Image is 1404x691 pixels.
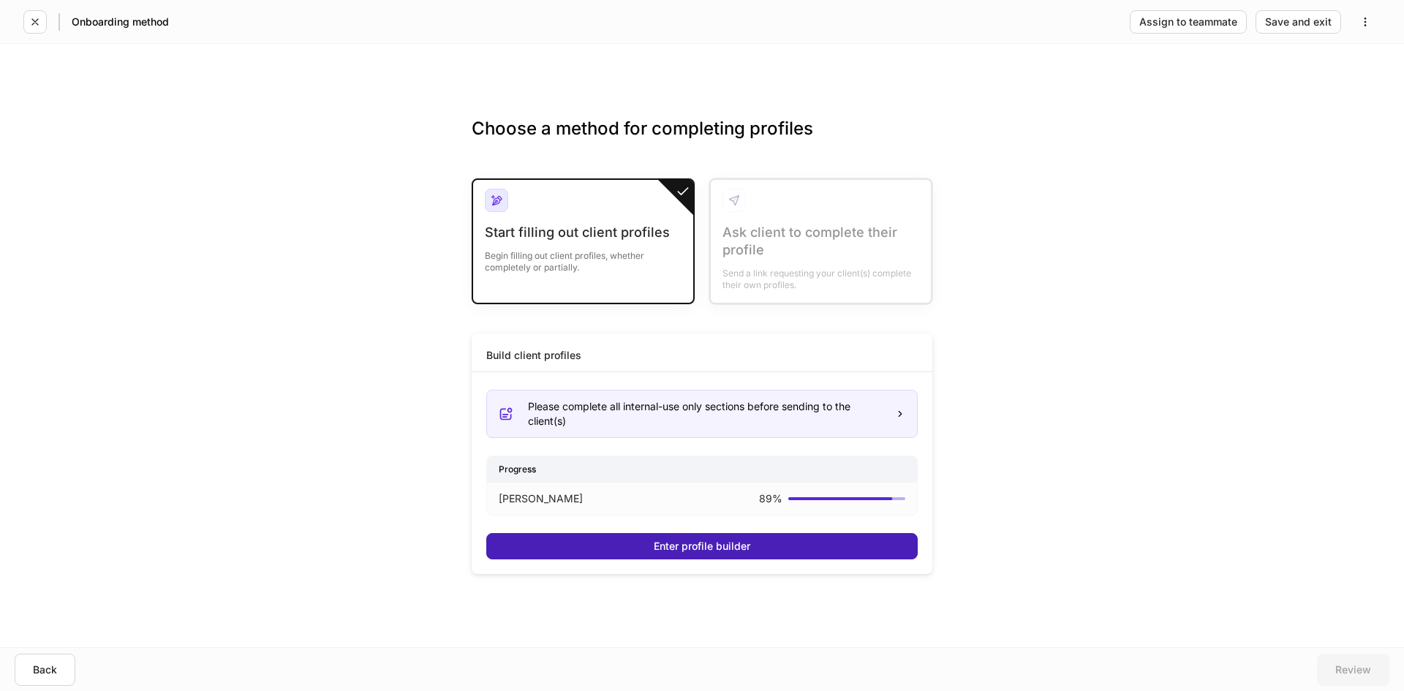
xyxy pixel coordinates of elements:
div: Build client profiles [486,348,581,363]
button: Back [15,654,75,686]
div: Start filling out client profiles [485,224,682,241]
h5: Onboarding method [72,15,169,29]
div: Assign to teammate [1139,17,1237,27]
button: Enter profile builder [486,533,918,559]
div: Progress [487,456,917,482]
div: Please complete all internal-use only sections before sending to the client(s) [528,399,883,428]
div: Save and exit [1265,17,1332,27]
p: [PERSON_NAME] [499,491,583,506]
p: 89 % [759,491,782,506]
div: Back [33,665,57,675]
div: Enter profile builder [654,541,750,551]
div: Begin filling out client profiles, whether completely or partially. [485,241,682,273]
button: Assign to teammate [1130,10,1247,34]
button: Save and exit [1256,10,1341,34]
h3: Choose a method for completing profiles [472,117,932,164]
